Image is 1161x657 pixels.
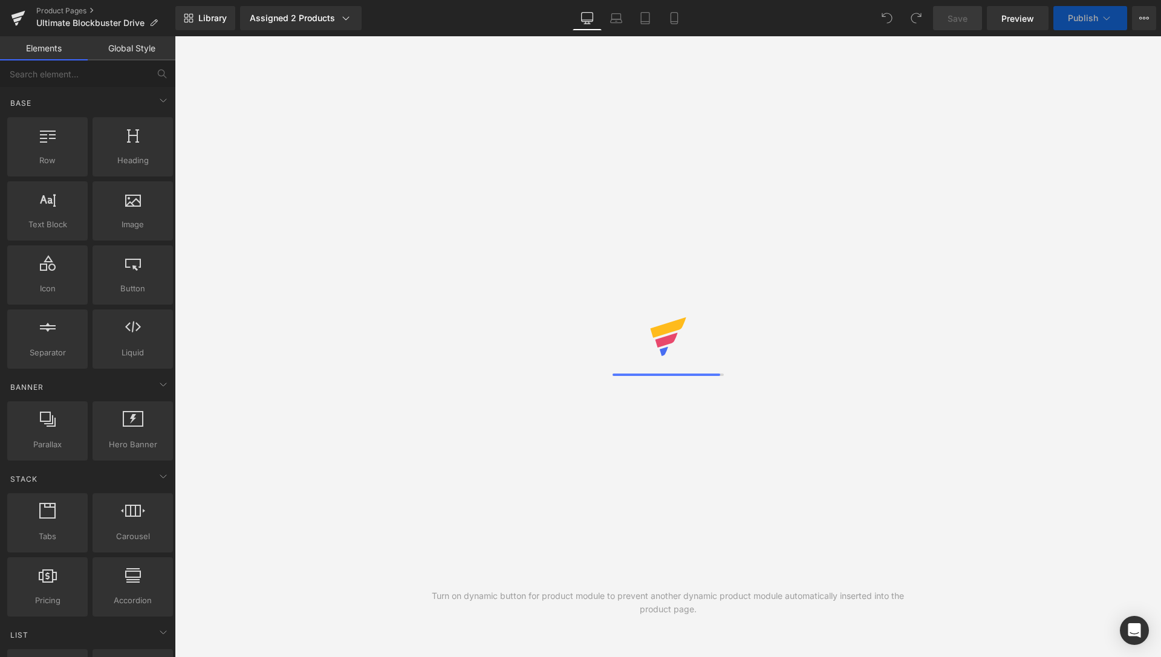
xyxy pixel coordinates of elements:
span: Liquid [96,346,169,359]
a: Global Style [88,36,175,60]
span: Save [948,12,968,25]
span: Ultimate Blockbuster Drive [36,18,145,28]
span: Stack [9,473,39,485]
span: Library [198,13,227,24]
a: New Library [175,6,235,30]
button: Undo [875,6,899,30]
span: Heading [96,154,169,167]
span: Row [11,154,84,167]
a: Mobile [660,6,689,30]
span: Carousel [96,530,169,543]
span: Publish [1068,13,1098,23]
span: Base [9,97,33,109]
span: Accordion [96,594,169,607]
span: Tabs [11,530,84,543]
a: Preview [987,6,1049,30]
span: Preview [1001,12,1034,25]
span: Hero Banner [96,438,169,451]
span: Separator [11,346,84,359]
a: Laptop [602,6,631,30]
div: Open Intercom Messenger [1120,616,1149,645]
span: Text Block [11,218,84,231]
span: Banner [9,381,45,393]
span: Button [96,282,169,295]
span: List [9,629,30,641]
div: Assigned 2 Products [250,12,352,24]
button: More [1132,6,1156,30]
a: Desktop [573,6,602,30]
a: Tablet [631,6,660,30]
span: Icon [11,282,84,295]
button: Redo [904,6,928,30]
button: Publish [1053,6,1127,30]
span: Parallax [11,438,84,451]
span: Pricing [11,594,84,607]
div: Turn on dynamic button for product module to prevent another dynamic product module automatically... [421,589,915,616]
span: Image [96,218,169,231]
a: Product Pages [36,6,175,16]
